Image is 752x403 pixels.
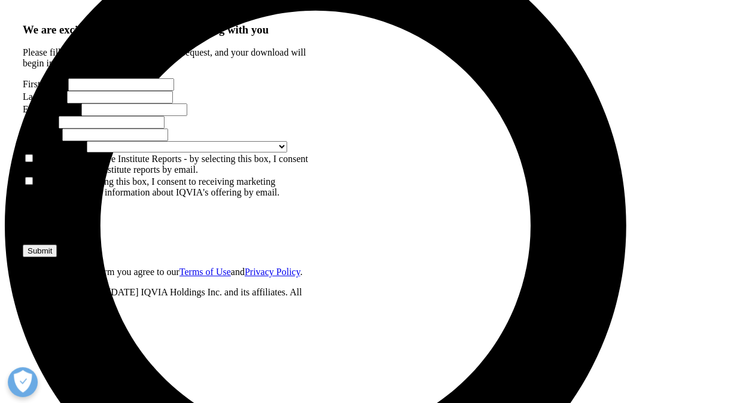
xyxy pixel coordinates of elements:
[23,91,65,102] label: Last Name
[23,79,66,89] label: First Name
[25,177,33,185] input: Opt-in - by selecting this box, I consent to receiving marketing communications and information a...
[23,129,60,139] label: Company
[23,198,205,245] iframe: reCAPTCHA
[8,367,38,397] button: Ouvrir le centre de préférences
[23,47,313,69] p: Please fill out this form to complete your request, and your download will begin immediately.
[23,267,313,277] p: By submitting this form you agree to our and .
[23,176,279,197] label: Opt-in - by selecting this box, I consent to receiving marketing communications and information a...
[25,154,33,162] input: Subscribe to Receive Institute Reports - by selecting this box, I consent to receiving IQVIA Inst...
[179,267,231,277] a: Terms of Use
[23,23,313,36] h3: We are excited to share our latest thinking with you
[245,267,300,277] a: Privacy Policy
[23,287,313,309] p: Copyright © [DATE]-[DATE] IQVIA Holdings Inc. and its affiliates. All rights reserved.
[23,154,308,175] label: Subscribe to Receive Institute Reports - by selecting this box, I consent to receiving IQVIA Inst...
[23,141,84,151] label: Country/Region
[23,245,57,257] input: Submit
[23,117,56,127] label: Job Title
[23,104,79,114] label: Email Address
